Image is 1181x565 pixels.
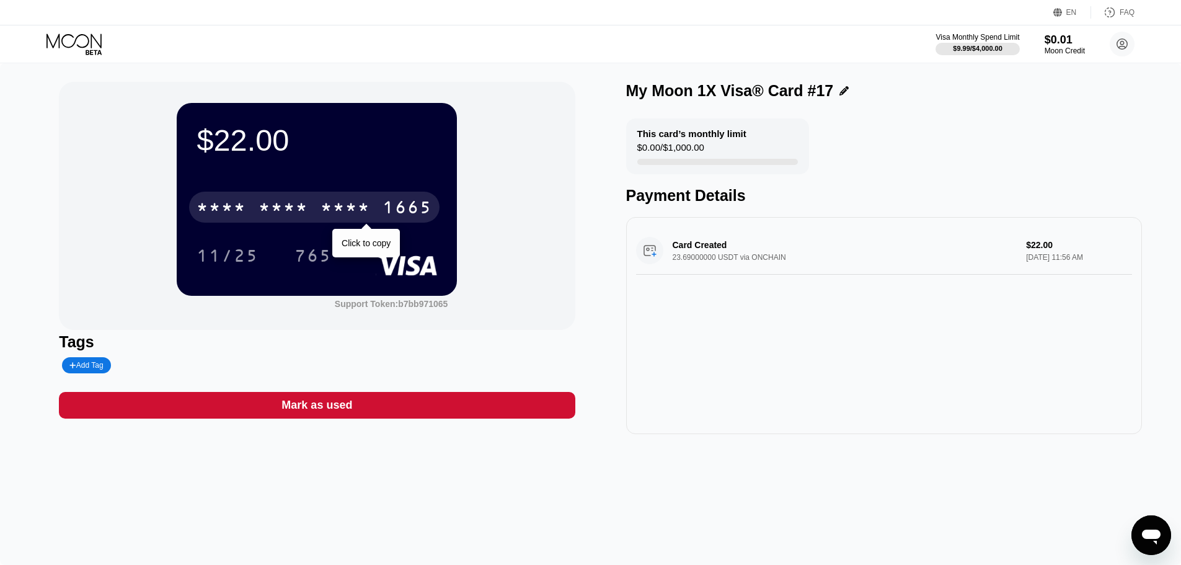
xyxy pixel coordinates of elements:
[281,398,352,412] div: Mark as used
[1053,6,1091,19] div: EN
[335,299,448,309] div: Support Token:b7bb971065
[1045,33,1085,55] div: $0.01Moon Credit
[187,240,268,271] div: 11/25
[69,361,103,370] div: Add Tag
[953,45,1002,52] div: $9.99 / $4,000.00
[197,247,259,267] div: 11/25
[936,33,1019,55] div: Visa Monthly Spend Limit$9.99/$4,000.00
[637,128,746,139] div: This card’s monthly limit
[294,247,332,267] div: 765
[197,123,437,158] div: $22.00
[342,238,391,248] div: Click to copy
[1045,47,1085,55] div: Moon Credit
[59,392,575,419] div: Mark as used
[1120,8,1135,17] div: FAQ
[335,299,448,309] div: Support Token: b7bb971065
[626,187,1142,205] div: Payment Details
[62,357,110,373] div: Add Tag
[1045,33,1085,47] div: $0.01
[285,240,341,271] div: 765
[936,33,1019,42] div: Visa Monthly Spend Limit
[59,333,575,351] div: Tags
[626,82,834,100] div: My Moon 1X Visa® Card #17
[1091,6,1135,19] div: FAQ
[1131,515,1171,555] iframe: Button to launch messaging window
[1066,8,1077,17] div: EN
[637,142,704,159] div: $0.00 / $1,000.00
[383,199,432,219] div: 1665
